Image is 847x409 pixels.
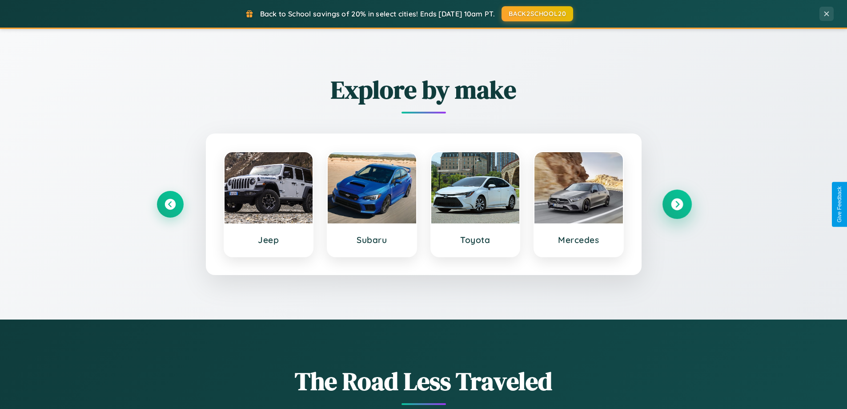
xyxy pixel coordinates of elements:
[233,235,304,245] h3: Jeep
[157,73,690,107] h2: Explore by make
[543,235,614,245] h3: Mercedes
[836,186,843,223] div: Give Feedback
[157,364,690,398] h1: The Road Less Traveled
[502,6,573,21] button: BACK2SCHOOL20
[260,9,495,18] span: Back to School savings of 20% in select cities! Ends [DATE] 10am PT.
[440,235,511,245] h3: Toyota
[337,235,407,245] h3: Subaru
